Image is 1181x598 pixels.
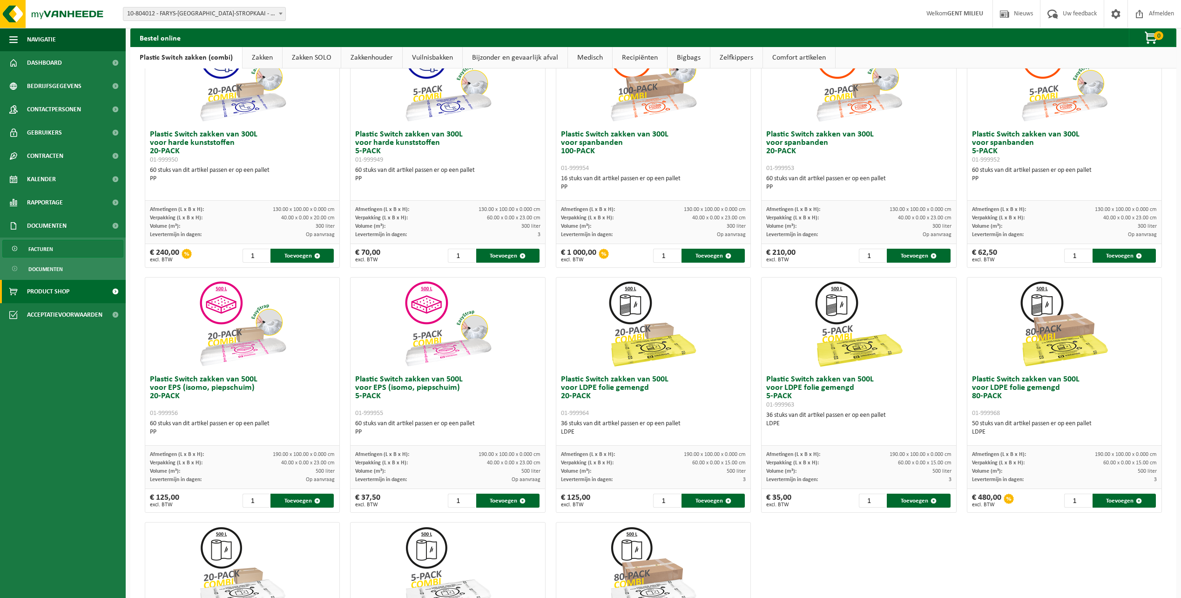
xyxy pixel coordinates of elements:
[1064,249,1092,263] input: 1
[561,460,614,466] span: Verpakking (L x B x H):
[972,494,1001,508] div: € 480,00
[710,47,763,68] a: Zelfkippers
[1129,28,1175,47] button: 0
[743,477,746,482] span: 3
[27,51,62,75] span: Dashboard
[27,191,63,214] span: Rapportage
[479,452,540,457] span: 190.00 x 100.00 x 0.000 cm
[27,280,69,303] span: Product Shop
[923,232,952,238] span: Op aanvraag
[561,502,590,508] span: excl. BTW
[653,249,681,263] input: 1
[766,215,819,221] span: Verpakking (L x B x H):
[859,249,886,263] input: 1
[2,240,123,258] a: Facturen
[487,215,540,221] span: 60.00 x 0.00 x 23.00 cm
[766,502,791,508] span: excl. BTW
[766,411,951,428] div: 36 stuks van dit artikel passen er op een pallet
[561,232,613,238] span: Levertermijn in dagen:
[243,494,270,508] input: 1
[568,47,612,68] a: Medisch
[972,477,1024,482] span: Levertermijn in dagen:
[972,215,1025,221] span: Verpakking (L x B x H):
[561,375,746,417] h3: Plastic Switch zakken van 500L voor LDPE folie gemengd 20-PACK
[972,175,1157,183] div: PP
[150,175,335,183] div: PP
[355,215,408,221] span: Verpakking (L x B x H):
[766,183,951,191] div: PP
[355,410,383,417] span: 01-999955
[766,452,820,457] span: Afmetingen (L x B x H):
[766,460,819,466] span: Verpakking (L x B x H):
[150,460,202,466] span: Verpakking (L x B x H):
[538,232,540,238] span: 3
[150,452,204,457] span: Afmetingen (L x B x H):
[887,494,950,508] button: Toevoegen
[561,477,613,482] span: Levertermijn in dagen:
[355,175,540,183] div: PP
[972,156,1000,163] span: 01-999952
[561,207,615,212] span: Afmetingen (L x B x H):
[196,33,289,126] img: 01-999950
[972,410,1000,417] span: 01-999968
[1018,33,1111,126] img: 01-999952
[972,502,1001,508] span: excl. BTW
[355,469,385,474] span: Volume (m³):
[150,494,179,508] div: € 125,00
[898,460,952,466] span: 60.00 x 0.00 x 15.00 cm
[1128,232,1157,238] span: Op aanvraag
[972,452,1026,457] span: Afmetingen (L x B x H):
[561,494,590,508] div: € 125,00
[150,156,178,163] span: 01-999950
[972,232,1024,238] span: Levertermijn in dagen:
[561,428,746,436] div: LDPE
[316,469,335,474] span: 500 liter
[150,375,335,417] h3: Plastic Switch zakken van 500L voor EPS (isomo, piepschuim) 20-PACK
[27,121,62,144] span: Gebruikers
[1103,215,1157,221] span: 40.00 x 0.00 x 23.00 cm
[766,401,794,408] span: 01-999963
[932,469,952,474] span: 500 liter
[273,207,335,212] span: 130.00 x 100.00 x 0.000 cm
[270,249,334,263] button: Toevoegen
[1093,494,1156,508] button: Toevoegen
[355,420,540,436] div: 60 stuks van dit artikel passen er op een pallet
[283,47,341,68] a: Zakken SOLO
[668,47,710,68] a: Bigbags
[1018,278,1111,371] img: 01-999968
[150,257,179,263] span: excl. BTW
[27,75,81,98] span: Bedrijfsgegevens
[766,249,796,263] div: € 210,00
[281,460,335,466] span: 40.00 x 0.00 x 23.00 cm
[306,477,335,482] span: Op aanvraag
[766,207,820,212] span: Afmetingen (L x B x H):
[972,130,1157,164] h3: Plastic Switch zakken van 300L voor spanbanden 5-PACK
[561,469,591,474] span: Volume (m³):
[561,420,746,436] div: 36 stuks van dit artikel passen er op een pallet
[727,224,746,229] span: 300 liter
[766,257,796,263] span: excl. BTW
[341,47,402,68] a: Zakkenhouder
[123,7,285,20] span: 10-804012 - FARYS-GENT-STROPKAAI - GENT
[763,47,835,68] a: Comfort artikelen
[479,207,540,212] span: 130.00 x 100.00 x 0.000 cm
[130,28,190,47] h2: Bestel online
[898,215,952,221] span: 40.00 x 0.00 x 23.00 cm
[150,502,179,508] span: excl. BTW
[972,207,1026,212] span: Afmetingen (L x B x H):
[766,130,951,172] h3: Plastic Switch zakken van 300L voor spanbanden 20-PACK
[243,249,270,263] input: 1
[1093,249,1156,263] button: Toevoegen
[692,460,746,466] span: 60.00 x 0.00 x 15.00 cm
[401,33,494,126] img: 01-999949
[355,477,407,482] span: Levertermijn in dagen:
[355,494,380,508] div: € 37,50
[972,420,1157,436] div: 50 stuks van dit artikel passen er op een pallet
[28,260,63,278] span: Documenten
[949,477,952,482] span: 3
[766,375,951,409] h3: Plastic Switch zakken van 500L voor LDPE folie gemengd 5-PACK
[766,494,791,508] div: € 35,00
[476,249,540,263] button: Toevoegen
[27,144,63,168] span: Contracten
[561,215,614,221] span: Verpakking (L x B x H):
